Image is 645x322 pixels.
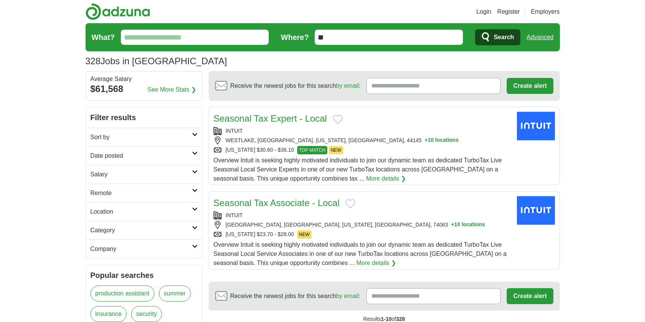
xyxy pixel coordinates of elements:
a: security [131,306,162,322]
h2: Sort by [90,133,192,142]
span: NEW [329,146,343,154]
button: Search [475,29,520,45]
a: Remote [86,184,202,202]
div: [US_STATE] $23.70 - $28.00 [214,230,511,239]
span: Overview Intuit is seeking highly motivated individuals to join our dynamic team as dedicated Tur... [214,241,507,266]
a: Salary [86,165,202,184]
a: Date posted [86,146,202,165]
a: Login [476,7,491,16]
a: Employers [531,7,560,16]
img: Adzuna logo [86,3,150,20]
span: NEW [297,230,312,239]
span: + [425,136,428,144]
button: +10 locations [425,136,458,144]
label: What? [92,32,115,43]
h2: Category [90,226,192,235]
h2: Salary [90,170,192,179]
span: 328 [86,54,101,68]
a: More details ❯ [356,259,396,268]
div: [US_STATE] $30.60 - $36.10 [214,146,511,154]
a: insurance [90,306,127,322]
a: Register [497,7,520,16]
button: Add to favorite jobs [345,199,355,208]
img: Intuit logo [517,196,555,225]
a: More details ❯ [366,174,406,183]
button: +10 locations [451,221,485,229]
h2: Date posted [90,151,192,160]
a: Company [86,240,202,258]
div: [GEOGRAPHIC_DATA], [GEOGRAPHIC_DATA], [US_STATE], [GEOGRAPHIC_DATA], 74063 [214,221,511,229]
img: Intuit logo [517,112,555,140]
button: Create alert [507,78,553,94]
h2: Company [90,244,192,254]
span: TOP MATCH [297,146,327,154]
span: Overview Intuit is seeking highly motivated individuals to join our dynamic team as dedicated Tur... [214,157,502,182]
span: Receive the newest jobs for this search : [230,292,360,301]
h1: Jobs in [GEOGRAPHIC_DATA] [86,56,227,66]
a: See More Stats ❯ [147,85,196,94]
span: + [451,221,454,229]
div: WESTLAKE, [GEOGRAPHIC_DATA], [US_STATE], [GEOGRAPHIC_DATA], 44145 [214,136,511,144]
a: summer [159,286,191,301]
h2: Popular searches [90,270,198,281]
a: INTUIT [226,128,243,134]
a: Category [86,221,202,240]
div: $61,568 [90,82,198,96]
button: Add to favorite jobs [333,115,343,124]
a: by email [336,82,359,89]
span: 1-10 [381,316,391,322]
a: production assistant [90,286,154,301]
label: Where? [281,32,309,43]
div: Average Salary [90,76,198,82]
a: INTUIT [226,212,243,218]
a: Seasonal Tax Associate - Local [214,198,340,208]
h2: Location [90,207,192,216]
span: Receive the newest jobs for this search : [230,81,360,90]
button: Create alert [507,288,553,304]
a: by email [336,293,359,299]
h2: Filter results [86,107,202,128]
a: Location [86,202,202,221]
a: Seasonal Tax Expert - Local [214,113,327,124]
span: 328 [396,316,405,322]
a: Sort by [86,128,202,146]
a: Advanced [526,30,553,45]
span: Search [494,30,514,45]
h2: Remote [90,189,192,198]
